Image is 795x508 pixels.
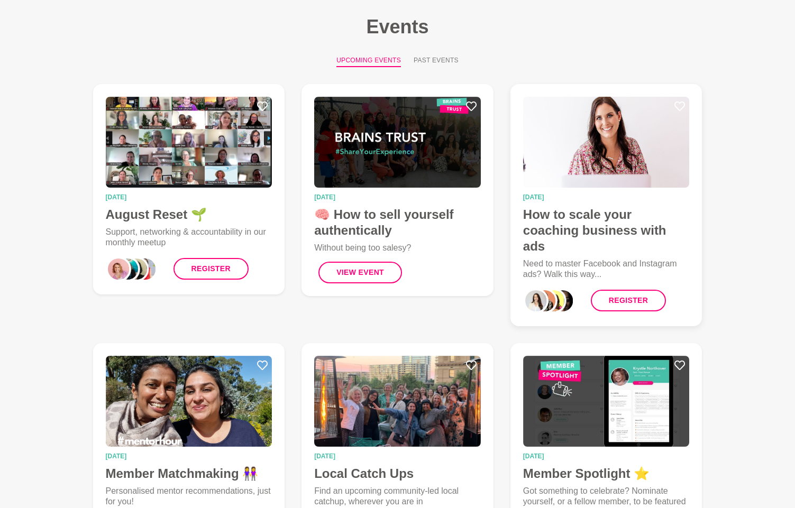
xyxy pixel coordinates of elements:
p: Without being too salesy? [314,243,481,253]
div: 0_Janelle Kee-Sue [523,288,549,313]
h4: 🧠 How to sell yourself authentically [314,207,481,238]
img: Local Catch Ups [314,356,481,447]
h4: August Reset 🌱 [106,207,272,223]
a: Register [173,258,249,280]
time: [DATE] [523,453,690,459]
h4: Local Catch Ups [314,466,481,482]
button: Past Events [414,56,459,67]
img: 🧠 How to sell yourself authentically [314,97,481,188]
div: 1_Emily Fogg [114,256,140,282]
div: 1_Yulia [532,288,558,313]
p: Personalised mentor recommendations, just for you! [106,486,272,507]
h4: Member Matchmaking 👭 [106,466,272,482]
img: Member Matchmaking 👭 [106,356,272,447]
time: [DATE] [523,194,690,200]
a: How to scale your coaching business with ads[DATE]How to scale your coaching business with adsNee... [510,84,702,326]
p: Need to master Facebook and Instagram ads? Walk this way... [523,258,690,280]
button: Upcoming Events [336,56,401,67]
div: 2_Roslyn Thompson [541,288,566,313]
div: 3_Dr Missy Wolfman [132,256,158,282]
p: Support, networking & accountability in our monthly meetup [106,227,272,248]
div: 3_Aanchal Khetarpal [550,288,575,313]
button: View Event [318,262,402,283]
a: 🧠 How to sell yourself authentically[DATE]🧠 How to sell yourself authenticallyWithout being too s... [301,84,494,296]
h4: Member Spotlight ⭐ [523,466,690,482]
div: 2_Laila Punj [123,256,149,282]
a: Register [591,290,666,311]
a: August Reset 🌱[DATE]August Reset 🌱Support, networking & accountability in our monthly meetupRegister [93,84,285,294]
div: 0_Vari McGaan [106,256,131,282]
img: How to scale your coaching business with ads [523,97,690,188]
h4: How to scale your coaching business with ads [523,207,690,254]
time: [DATE] [314,453,481,459]
time: [DATE] [106,194,272,200]
img: Member Spotlight ⭐ [523,356,690,447]
time: [DATE] [314,194,481,200]
img: August Reset 🌱 [106,97,272,188]
time: [DATE] [106,453,272,459]
h1: Events [76,15,719,39]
